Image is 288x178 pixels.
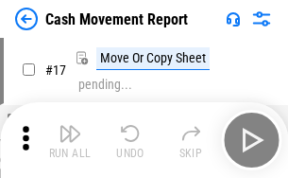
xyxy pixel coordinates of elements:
div: Move Or Copy Sheet [96,47,210,70]
img: Settings menu [250,8,273,30]
img: Back [15,8,38,30]
div: pending... [78,78,132,92]
span: # 17 [45,62,66,78]
div: Cash Movement Report [45,10,188,28]
img: Support [226,11,241,27]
